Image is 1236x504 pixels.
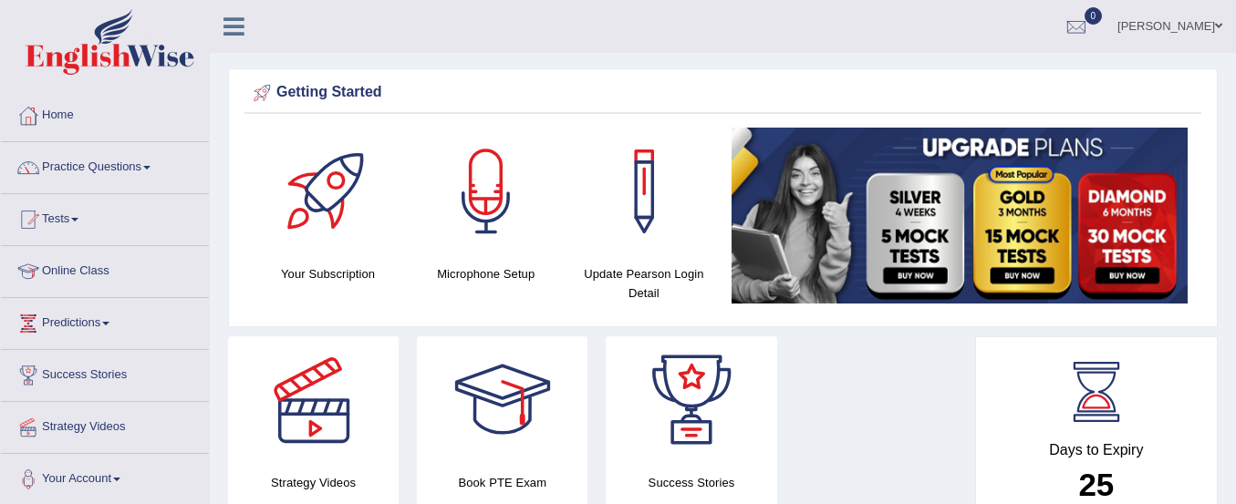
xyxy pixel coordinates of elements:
a: Strategy Videos [1,402,209,447]
b: 25 [1078,467,1114,502]
h4: Days to Expiry [996,442,1197,458]
h4: Update Pearson Login Detail [574,264,713,303]
a: Online Class [1,246,209,292]
a: Predictions [1,298,209,344]
img: small5.jpg [732,128,1188,303]
a: Home [1,90,209,136]
a: Your Account [1,454,209,499]
h4: Book PTE Exam [417,473,587,492]
h4: Strategy Videos [228,473,399,492]
h4: Success Stories [606,473,776,492]
h4: Microphone Setup [416,264,556,283]
a: Practice Questions [1,142,209,188]
a: Tests [1,194,209,240]
h4: Your Subscription [258,264,398,283]
div: Getting Started [249,79,1197,107]
span: 0 [1085,7,1103,25]
a: Success Stories [1,350,209,396]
